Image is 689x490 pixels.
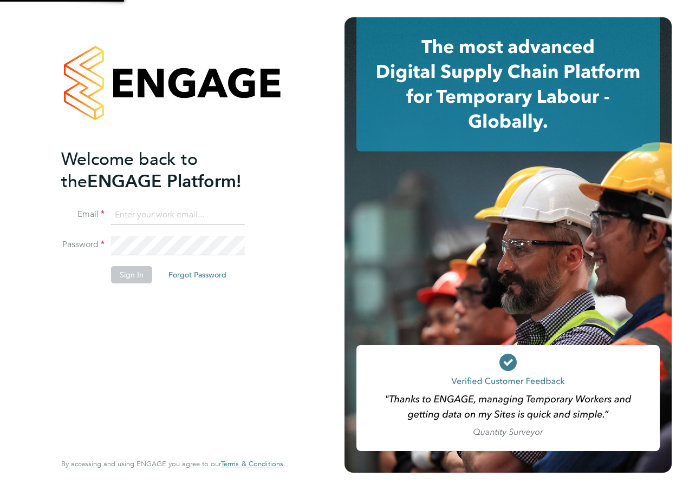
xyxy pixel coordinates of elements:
a: Terms & Conditions [221,460,283,468]
label: Password [61,239,105,250]
button: Forgot Password [160,266,235,283]
input: Enter your work email... [111,206,245,225]
label: Email [61,209,105,220]
button: Sign In [111,266,152,283]
h2: ENGAGE Platform! [61,148,272,193]
span: Welcome back to the [61,149,198,192]
span: By accessing and using ENGAGE you agree to our [61,459,283,468]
